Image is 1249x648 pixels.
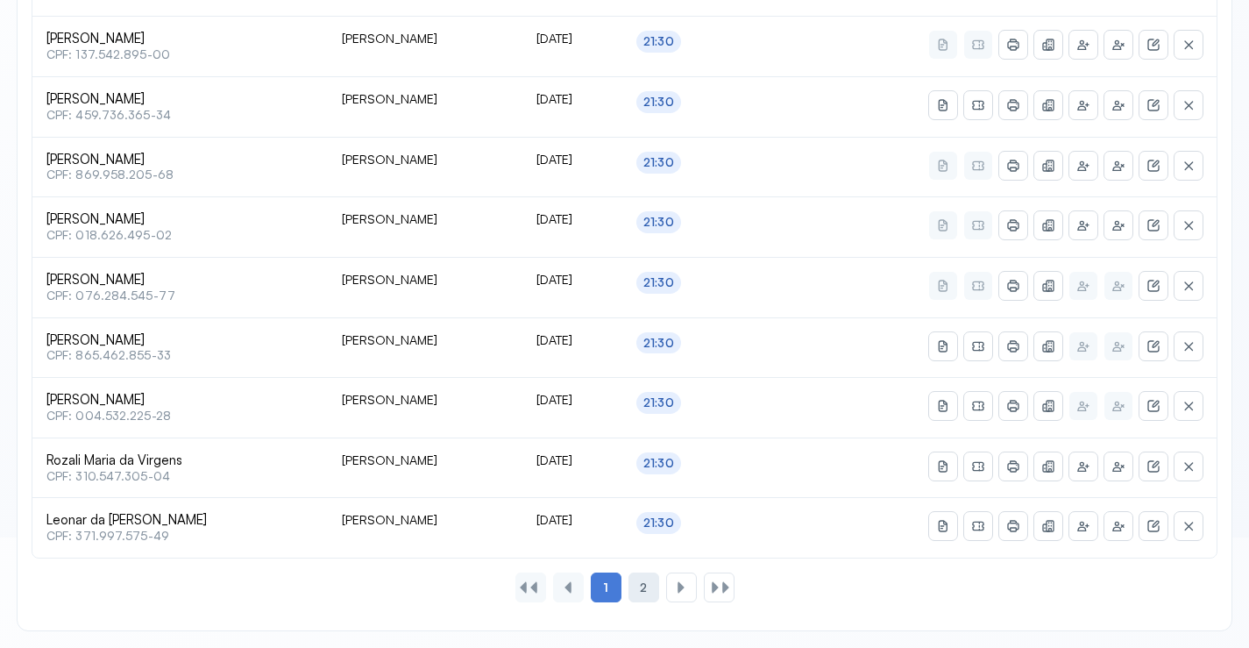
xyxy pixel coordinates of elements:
[643,395,674,410] div: 21:30
[46,348,314,363] span: CPF: 865.462.855-33
[342,152,507,167] div: [PERSON_NAME]
[643,34,674,49] div: 21:30
[643,336,674,351] div: 21:30
[46,272,314,288] span: [PERSON_NAME]
[46,31,314,47] span: [PERSON_NAME]
[46,228,314,243] span: CPF: 018.626.495-02
[536,452,609,468] div: [DATE]
[46,152,314,168] span: [PERSON_NAME]
[640,580,647,595] span: 2
[643,215,674,230] div: 21:30
[46,108,314,123] span: CPF: 459.736.365-34
[643,275,674,290] div: 21:30
[536,31,609,46] div: [DATE]
[46,47,314,62] span: CPF: 137.542.895-00
[46,452,314,469] span: Rozali Maria da Virgens
[342,211,507,227] div: [PERSON_NAME]
[46,529,314,544] span: CPF: 371.997.575-49
[46,167,314,182] span: CPF: 869.958.205-68
[342,452,507,468] div: [PERSON_NAME]
[536,272,609,288] div: [DATE]
[643,95,674,110] div: 21:30
[46,91,314,108] span: [PERSON_NAME]
[342,31,507,46] div: [PERSON_NAME]
[643,516,674,531] div: 21:30
[342,272,507,288] div: [PERSON_NAME]
[536,211,609,227] div: [DATE]
[46,332,314,349] span: [PERSON_NAME]
[536,152,609,167] div: [DATE]
[46,409,314,424] span: CPF: 004.532.225-28
[46,288,314,303] span: CPF: 076.284.545-77
[603,580,608,595] span: 1
[342,91,507,107] div: [PERSON_NAME]
[342,332,507,348] div: [PERSON_NAME]
[46,469,314,484] span: CPF: 310.547.305-04
[536,332,609,348] div: [DATE]
[643,456,674,471] div: 21:30
[536,512,609,528] div: [DATE]
[46,512,314,529] span: Leonar da [PERSON_NAME]
[46,392,314,409] span: [PERSON_NAME]
[46,211,314,228] span: [PERSON_NAME]
[536,91,609,107] div: [DATE]
[342,512,507,528] div: [PERSON_NAME]
[536,392,609,408] div: [DATE]
[342,392,507,408] div: [PERSON_NAME]
[643,155,674,170] div: 21:30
